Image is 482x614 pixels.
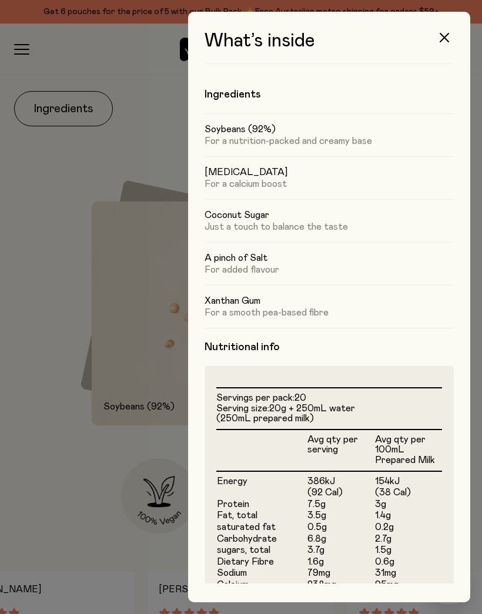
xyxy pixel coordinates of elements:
td: (92 Cal) [307,487,374,499]
td: 2.7g [374,534,442,545]
p: For a calcium boost [205,178,454,190]
span: Carbohydrate [217,534,277,543]
p: For a nutrition-packed and creamy base [205,135,454,147]
span: Fat, total [217,511,257,520]
td: 3.7g [307,545,374,556]
li: Serving size: [216,404,442,424]
h4: Ingredients [205,88,454,102]
td: 79mg [307,568,374,579]
h3: What’s inside [205,31,454,64]
h5: Xanthan Gum [205,295,454,307]
td: 1.4g [374,510,442,522]
span: Protein [217,499,249,509]
td: (38 Cal) [374,487,442,499]
h5: Coconut Sugar [205,209,454,221]
td: 238mg [307,579,374,591]
p: For a smooth pea-based fibre [205,307,454,318]
span: 20g + 250mL water (250mL prepared milk) [216,404,355,424]
h5: [MEDICAL_DATA] [205,166,454,178]
th: Avg qty per 100mL Prepared Milk [374,430,442,471]
td: 0.5g [307,522,374,534]
span: sugars, total [217,545,270,555]
td: 386kJ [307,471,374,488]
td: 3g [374,499,442,511]
td: 0.6g [374,556,442,568]
td: 95mg [374,579,442,591]
span: Sodium [217,568,247,578]
span: saturated fat [217,522,276,532]
span: Energy [217,477,247,486]
h5: Soybeans (92%) [205,123,454,135]
td: 154kJ [374,471,442,488]
li: Servings per pack: [216,393,442,404]
td: 0.2g [374,522,442,534]
td: 1.6g [307,556,374,568]
td: 6.8g [307,534,374,545]
h5: A pinch of Salt [205,252,454,264]
p: Just a touch to balance the taste [205,221,454,233]
th: Avg qty per serving [307,430,374,471]
td: 1.5g [374,545,442,556]
h4: Nutritional info [205,340,454,354]
td: 3.5g [307,510,374,522]
span: Dietary Fibre [217,557,274,566]
span: 20 [294,393,306,402]
td: 31mg [374,568,442,579]
td: 7.5g [307,499,374,511]
span: Calcium [217,580,249,589]
p: For added flavour [205,264,454,276]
